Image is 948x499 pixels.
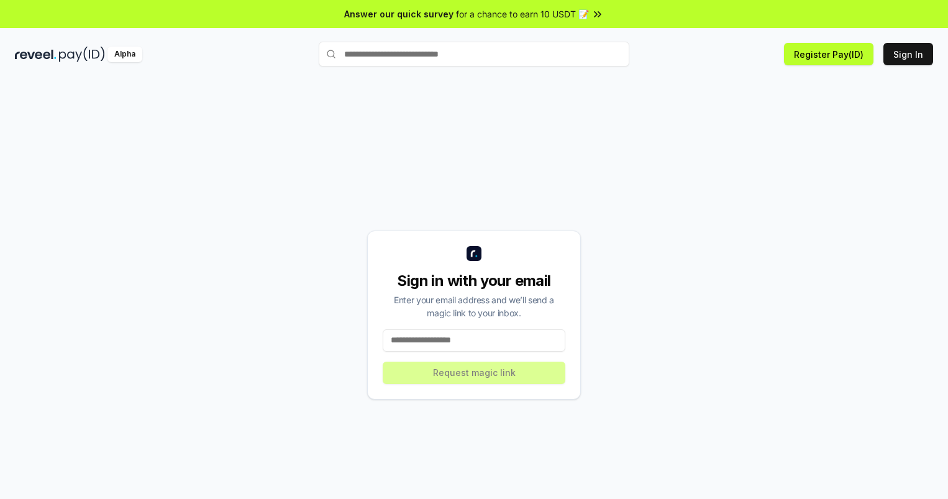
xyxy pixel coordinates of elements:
div: Sign in with your email [383,271,565,291]
img: reveel_dark [15,47,57,62]
img: logo_small [467,246,481,261]
div: Enter your email address and we’ll send a magic link to your inbox. [383,293,565,319]
div: Alpha [107,47,142,62]
button: Register Pay(ID) [784,43,873,65]
span: for a chance to earn 10 USDT 📝 [456,7,589,21]
img: pay_id [59,47,105,62]
button: Sign In [883,43,933,65]
span: Answer our quick survey [344,7,453,21]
